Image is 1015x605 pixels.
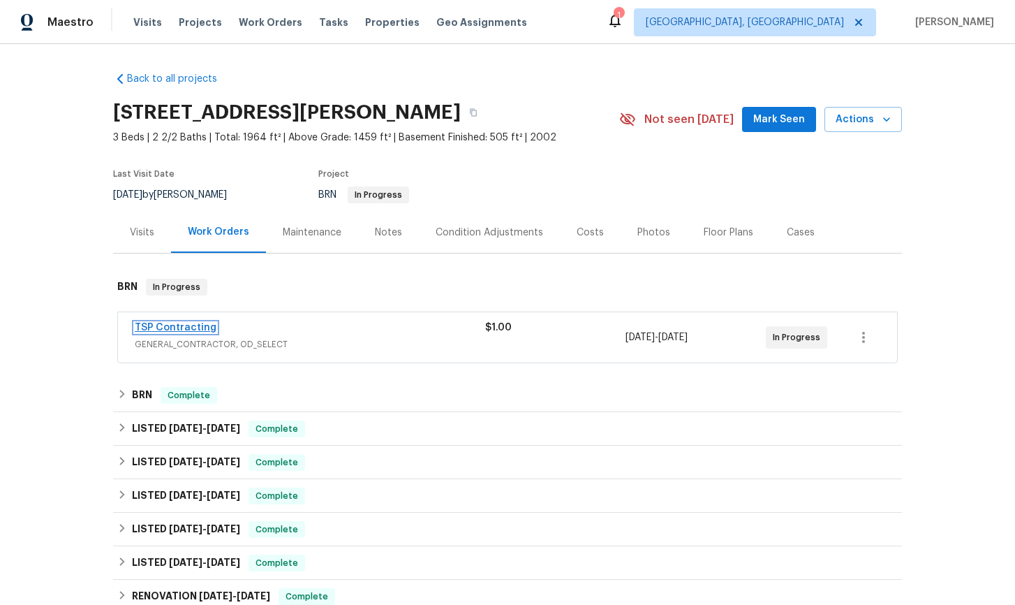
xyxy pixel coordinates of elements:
span: [DATE] [169,423,202,433]
a: Back to all projects [113,72,247,86]
span: [DATE] [169,490,202,500]
div: LISTED [DATE]-[DATE]Complete [113,546,902,580]
span: [DATE] [207,457,240,467]
span: Mark Seen [753,111,805,129]
span: Tasks [319,17,348,27]
span: Complete [250,455,304,469]
span: Complete [250,489,304,503]
span: In Progress [147,280,206,294]
div: Notes [375,226,402,240]
span: - [625,330,688,344]
span: [DATE] [199,591,232,601]
span: - [169,490,240,500]
h6: LISTED [132,521,240,538]
span: [DATE] [169,457,202,467]
div: LISTED [DATE]-[DATE]Complete [113,446,902,479]
h6: LISTED [132,555,240,571]
span: [DATE] [237,591,270,601]
div: LISTED [DATE]-[DATE]Complete [113,412,902,446]
h6: BRN [117,279,138,296]
span: Projects [179,15,222,29]
div: Work Orders [188,225,249,239]
span: - [199,591,270,601]
span: [DATE] [207,557,240,567]
span: [DATE] [169,524,202,534]
span: $1.00 [485,323,512,333]
button: Mark Seen [742,107,816,133]
div: Cases [787,226,815,240]
span: Visits [133,15,162,29]
span: 3 Beds | 2 2/2 Baths | Total: 1964 ft² | Above Grade: 1459 ft² | Basement Finished: 505 ft² | 2002 [113,131,619,145]
h6: LISTED [132,454,240,471]
span: Last Visit Date [113,170,175,178]
span: [PERSON_NAME] [910,15,994,29]
span: Project [318,170,349,178]
span: Not seen [DATE] [644,112,734,126]
div: by [PERSON_NAME] [113,187,244,203]
h6: LISTED [132,421,240,437]
span: [DATE] [207,423,240,433]
span: [GEOGRAPHIC_DATA], [GEOGRAPHIC_DATA] [646,15,844,29]
button: Actions [824,107,902,133]
span: Maestro [47,15,94,29]
span: Geo Assignments [436,15,527,29]
div: Condition Adjustments [436,226,543,240]
span: - [169,423,240,433]
button: Copy Address [461,100,486,125]
span: Complete [162,388,216,402]
div: LISTED [DATE]-[DATE]Complete [113,479,902,513]
span: Complete [250,556,304,570]
span: In Progress [349,191,408,199]
span: [DATE] [113,190,142,200]
span: [DATE] [625,333,655,342]
span: GENERAL_CONTRACTOR, OD_SELECT [135,337,485,351]
h6: RENOVATION [132,588,270,605]
div: BRN In Progress [113,265,902,309]
h6: BRN [132,387,152,404]
span: In Progress [773,330,826,344]
span: - [169,524,240,534]
span: Complete [250,523,304,537]
span: - [169,457,240,467]
span: [DATE] [658,333,688,342]
span: [DATE] [169,557,202,567]
div: BRN Complete [113,379,902,412]
div: 1 [614,8,623,22]
span: [DATE] [207,524,240,534]
div: Visits [130,226,154,240]
div: LISTED [DATE]-[DATE]Complete [113,513,902,546]
div: Floor Plans [704,226,753,240]
div: Costs [577,226,604,240]
span: Complete [250,422,304,436]
span: Properties [365,15,420,29]
span: [DATE] [207,490,240,500]
a: TSP Contracting [135,323,216,333]
h6: LISTED [132,488,240,504]
span: Work Orders [239,15,302,29]
span: - [169,557,240,567]
span: Actions [836,111,891,129]
span: Complete [280,590,334,604]
div: Maintenance [283,226,341,240]
div: Photos [637,226,670,240]
h2: [STREET_ADDRESS][PERSON_NAME] [113,105,461,119]
span: BRN [318,190,409,200]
